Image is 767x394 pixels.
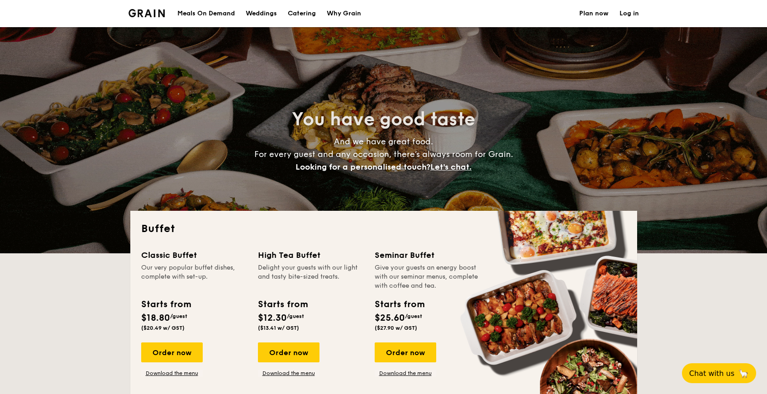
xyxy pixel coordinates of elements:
div: Order now [375,342,436,362]
span: /guest [287,313,304,319]
button: Chat with us🦙 [682,363,756,383]
a: Logotype [129,9,165,17]
span: ($27.90 w/ GST) [375,325,417,331]
div: Seminar Buffet [375,249,481,261]
a: Download the menu [141,370,203,377]
img: Grain [129,9,165,17]
span: ($13.41 w/ GST) [258,325,299,331]
div: Order now [258,342,319,362]
span: ($20.49 w/ GST) [141,325,185,331]
div: Give your guests an energy boost with our seminar menus, complete with coffee and tea. [375,263,481,290]
div: Order now [141,342,203,362]
span: Let's chat. [430,162,472,172]
div: Starts from [141,298,191,311]
div: Delight your guests with our light and tasty bite-sized treats. [258,263,364,290]
div: High Tea Buffet [258,249,364,261]
div: Our very popular buffet dishes, complete with set-up. [141,263,247,290]
div: Classic Buffet [141,249,247,261]
span: /guest [405,313,422,319]
span: $18.80 [141,313,170,323]
span: /guest [170,313,187,319]
span: $12.30 [258,313,287,323]
h2: Buffet [141,222,626,236]
a: Download the menu [375,370,436,377]
span: 🦙 [738,368,749,379]
span: Chat with us [689,369,734,378]
div: Starts from [258,298,307,311]
a: Download the menu [258,370,319,377]
div: Starts from [375,298,424,311]
span: $25.60 [375,313,405,323]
